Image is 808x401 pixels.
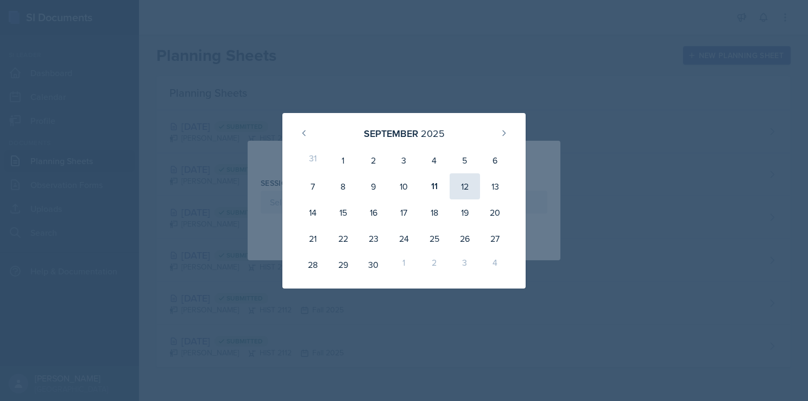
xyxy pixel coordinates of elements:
[480,225,510,252] div: 27
[328,225,358,252] div: 22
[450,199,480,225] div: 19
[358,199,389,225] div: 16
[421,126,445,141] div: 2025
[419,173,450,199] div: 11
[328,173,358,199] div: 8
[358,147,389,173] div: 2
[364,126,418,141] div: September
[298,225,328,252] div: 21
[419,252,450,278] div: 2
[389,147,419,173] div: 3
[389,199,419,225] div: 17
[298,199,328,225] div: 14
[298,173,328,199] div: 7
[419,225,450,252] div: 25
[389,225,419,252] div: 24
[389,252,419,278] div: 1
[358,252,389,278] div: 30
[450,225,480,252] div: 26
[298,147,328,173] div: 31
[480,252,510,278] div: 4
[450,173,480,199] div: 12
[328,252,358,278] div: 29
[480,173,510,199] div: 13
[358,173,389,199] div: 9
[328,147,358,173] div: 1
[328,199,358,225] div: 15
[419,147,450,173] div: 4
[358,225,389,252] div: 23
[450,147,480,173] div: 5
[298,252,328,278] div: 28
[389,173,419,199] div: 10
[419,199,450,225] div: 18
[480,199,510,225] div: 20
[450,252,480,278] div: 3
[480,147,510,173] div: 6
